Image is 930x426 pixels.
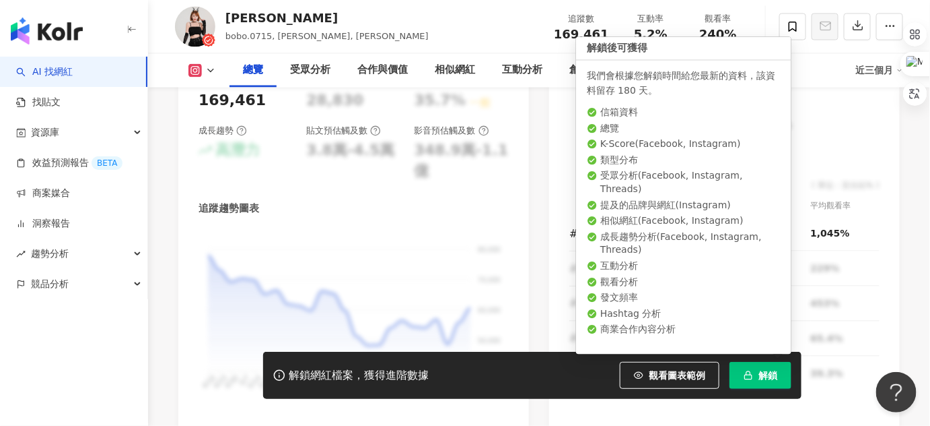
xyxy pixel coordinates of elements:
[554,28,609,42] span: 169,461
[758,370,777,381] span: 解鎖
[554,12,609,26] div: 追蹤數
[587,308,781,322] li: Hashtag 分析
[31,239,69,269] span: 趨勢分析
[811,200,880,213] div: 平均觀看率
[587,231,781,257] li: 成長趨勢分析 ( Facebook, Instagram, Threads )
[16,187,70,200] a: 商案媒合
[620,362,719,389] button: 觀看圖表範例
[225,32,429,42] span: bobo.0715, [PERSON_NAME], [PERSON_NAME]
[306,125,381,137] div: 貼文預估觸及數
[290,63,330,79] div: 受眾分析
[587,138,781,152] li: K-Score ( Facebook, Instagram )
[811,229,850,239] span: 1,045%
[587,215,781,229] li: 相似網紅 ( Facebook, Instagram )
[199,90,266,111] div: 169,461
[625,12,676,26] div: 互動率
[16,217,70,231] a: 洞察報告
[587,200,781,213] li: 提及的品牌與網紅 ( Instagram )
[225,9,429,26] div: [PERSON_NAME]
[16,65,73,79] a: searchAI 找網紅
[435,63,475,79] div: 相似網紅
[587,170,781,196] li: 受眾分析 ( Facebook, Instagram, Threads )
[502,63,542,79] div: 互動分析
[587,106,781,120] li: 信箱資料
[856,60,903,82] div: 近三個月
[587,69,781,98] div: 我們會根據您解鎖時間給您最新的資料，該資料留存 180 天。
[243,63,263,79] div: 總覽
[729,362,791,389] button: 解鎖
[31,117,59,148] span: 資源庫
[357,63,408,79] div: 合作與價值
[699,28,737,42] span: 240%
[289,369,429,383] div: 解鎖網紅檔案，獲得進階數據
[31,269,69,299] span: 競品分析
[649,370,705,381] span: 觀看圖表範例
[569,225,589,242] div: #1
[587,260,781,274] li: 互動分析
[16,249,26,259] span: rise
[16,156,122,170] a: 效益預測報告BETA
[587,154,781,168] li: 類型分布
[587,324,781,337] li: 商業合作內容分析
[415,125,489,137] div: 影音預估觸及數
[576,37,791,61] div: 解鎖後可獲得
[199,202,259,216] div: 追蹤趨勢圖表
[634,28,668,42] span: 5.2%
[692,12,744,26] div: 觀看率
[587,292,781,305] li: 發文頻率
[16,96,61,109] a: 找貼文
[175,7,215,47] img: KOL Avatar
[569,63,630,79] div: 創作內容分析
[11,18,83,44] img: logo
[587,276,781,290] li: 觀看分析
[199,125,247,137] div: 成長趨勢
[587,123,781,136] li: 總覽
